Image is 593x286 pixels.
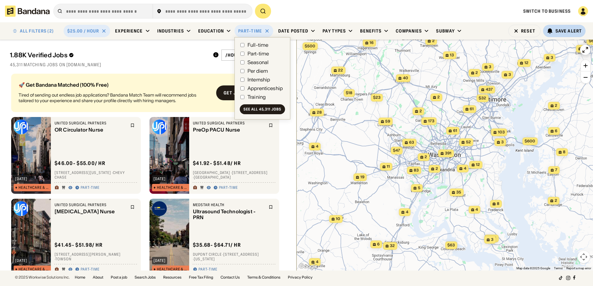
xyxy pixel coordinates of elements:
div: [DATE] [154,177,166,181]
span: Switch to Business [523,8,571,14]
a: Open this area in Google Maps (opens a new window) [298,262,319,271]
div: Date Posted [278,28,308,34]
span: 437 [486,87,493,92]
span: 61 [470,106,474,112]
span: 2 [437,95,440,100]
span: 59 [385,119,390,124]
span: 2 [425,154,427,160]
div: /hour [225,52,240,58]
span: 35 [456,190,461,195]
img: Bandana logotype [5,6,50,17]
div: [STREET_ADDRESS][PERSON_NAME] · Towson [55,252,137,262]
span: 8 [497,201,499,206]
a: Resources [163,275,181,279]
a: Privacy Policy [288,275,313,279]
span: 19 [360,175,364,180]
span: 40 [403,76,408,81]
span: 4 [475,207,478,212]
div: OR Circulator Nurse [55,127,127,133]
a: Free Tax Filing [189,275,213,279]
span: $47 [393,148,400,153]
div: [MEDICAL_DATA] Nurse [55,209,127,214]
div: Part-time [219,185,238,190]
div: grid [10,71,287,271]
div: $ 41.92 - $51.48 / hr [193,160,241,167]
div: United Surgical Partners [55,121,127,126]
a: Terms & Conditions [247,275,280,279]
span: 3 [551,55,553,60]
div: $ 41.45 - $51.98 / hr [55,242,103,248]
span: 12 [476,162,480,167]
span: 13 [450,53,454,58]
div: PreOp PACU Nurse [193,127,265,133]
div: $ 35.68 - $64.71 / hr [193,242,241,248]
div: Part-time [81,267,100,272]
span: 7 [555,167,557,173]
span: 173 [428,119,434,124]
span: 2 [432,38,435,44]
img: MedStar Health logo [152,201,167,216]
span: 5 [418,185,420,191]
span: $18 [346,90,352,95]
span: 16 [370,40,374,45]
div: Companies [396,28,422,34]
div: [GEOGRAPHIC_DATA] · [STREET_ADDRESS] · [GEOGRAPHIC_DATA] [193,170,275,180]
span: 4 [316,144,318,149]
div: MedStar Health [193,202,265,207]
div: 🚀 Get Bandana Matched (100% Free) [19,82,211,87]
span: 6 [377,242,380,247]
a: Post a job [111,275,127,279]
div: Training [247,94,266,99]
div: Get job matches [224,91,264,95]
span: $32 [479,96,486,100]
span: 28 [317,110,322,115]
span: 4 [316,259,318,265]
div: Seasonal [247,60,269,65]
span: $600 [525,139,535,143]
a: Terms (opens in new tab) [554,266,563,270]
div: $ 46.00 - $55.00 / hr [55,160,105,167]
span: 12 [524,60,528,66]
span: 2 [475,70,478,76]
span: 2 [555,103,557,108]
div: 45,311 matching jobs on [DOMAIN_NAME] [10,62,287,67]
img: Google [298,262,319,271]
div: Healthcare & Mental Health [157,267,189,271]
span: 3 [489,64,491,70]
div: Full-time [247,42,268,47]
span: 3 [491,237,493,242]
div: Healthcare & Mental Health [19,267,51,271]
span: 52 [466,140,471,145]
span: 10 [336,216,340,222]
div: Benefits [360,28,381,34]
div: Education [198,28,224,34]
img: United Surgical Partners logo [14,201,29,216]
div: Reset [521,29,535,33]
div: Experience [115,28,143,34]
div: Save Alert [555,28,582,34]
a: Search Jobs [135,275,156,279]
span: 2 [435,166,438,171]
div: [DATE] [15,177,27,181]
img: United Surgical Partners logo [152,119,167,134]
div: ALL FILTERS (2) [20,29,54,33]
a: Home [75,275,85,279]
a: About [93,275,103,279]
div: United Surgical Partners [55,202,127,207]
div: United Surgical Partners [193,121,265,126]
div: Industries [157,28,184,34]
span: 3 [501,140,504,145]
span: 4 [464,166,466,171]
div: Per diem [247,68,268,73]
div: [DATE] [154,259,166,262]
span: 4 [406,210,408,215]
span: 3 [508,72,511,77]
a: Report a map error [566,266,591,270]
span: 11 [387,164,390,169]
span: 6 [555,128,557,134]
span: 8 [563,149,565,155]
div: Internship [247,77,270,82]
span: 32 [390,243,395,249]
span: $500 [305,44,315,48]
span: $23 [373,95,381,100]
